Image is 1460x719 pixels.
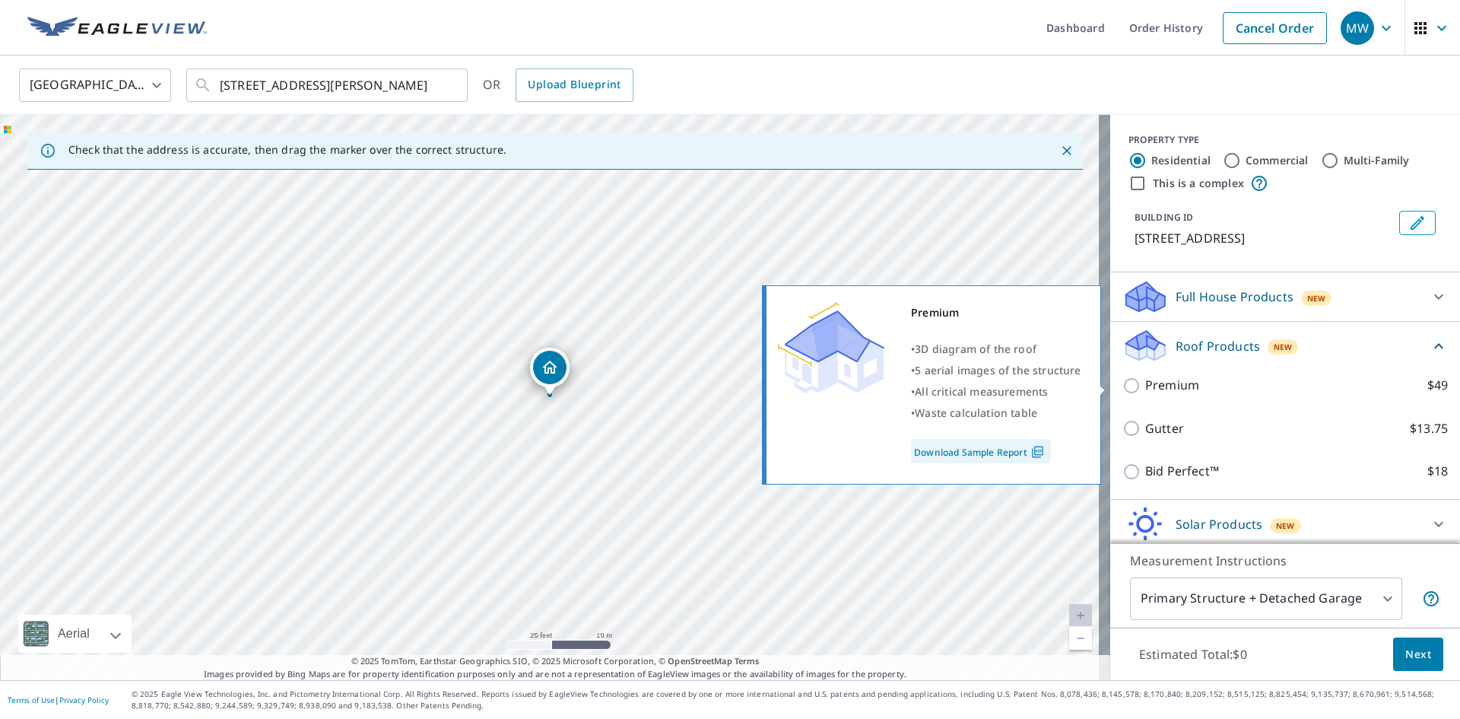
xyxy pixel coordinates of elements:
span: 3D diagram of the roof [915,342,1036,356]
p: Check that the address is accurate, then drag the marker over the correct structure. [68,143,506,157]
a: Download Sample Report [911,439,1051,463]
div: • [911,381,1081,402]
p: Premium [1145,376,1199,395]
p: | [8,695,109,705]
p: BUILDING ID [1135,211,1193,224]
span: Your report will include the primary structure and a detached garage if one exists. [1422,590,1440,608]
div: Full House ProductsNew [1122,278,1448,315]
p: $49 [1427,376,1448,395]
input: Search by address or latitude-longitude [220,64,436,107]
img: EV Logo [27,17,207,40]
p: $18 [1427,462,1448,481]
a: Terms of Use [8,695,55,705]
button: Close [1057,141,1077,161]
div: OR [483,68,633,102]
a: Upload Blueprint [516,68,633,102]
div: Roof ProductsNew [1122,328,1448,364]
div: Dropped pin, building 1, Residential property, 5569 Doliver Dr Houston, TX 77056 [530,348,570,395]
div: Solar ProductsNew [1122,506,1448,542]
p: Roof Products [1176,337,1260,355]
label: Multi-Family [1344,153,1410,168]
span: New [1307,292,1326,304]
span: All critical measurements [915,384,1048,399]
p: [STREET_ADDRESS] [1135,229,1393,247]
span: New [1274,341,1293,353]
p: © 2025 Eagle View Technologies, Inc. and Pictometry International Corp. All Rights Reserved. Repo... [132,689,1452,711]
p: Bid Perfect™ [1145,462,1219,481]
p: Solar Products [1176,515,1262,533]
span: © 2025 TomTom, Earthstar Geographics SIO, © 2025 Microsoft Corporation, © [351,655,760,668]
p: Full House Products [1176,288,1293,306]
div: Aerial [53,615,94,653]
span: Next [1405,645,1431,664]
a: Cancel Order [1223,12,1327,44]
label: Commercial [1246,153,1309,168]
div: MW [1341,11,1374,45]
p: Gutter [1145,419,1184,438]
label: This is a complex [1153,176,1244,191]
div: PROPERTY TYPE [1128,133,1442,147]
div: [GEOGRAPHIC_DATA] [19,64,171,107]
div: • [911,339,1081,360]
p: $13.75 [1410,419,1448,438]
a: OpenStreetMap [668,655,732,667]
a: Current Level 20, Zoom In Disabled [1069,604,1092,627]
a: Current Level 20, Zoom Out [1069,627,1092,650]
p: Estimated Total: $0 [1127,638,1259,671]
span: New [1276,520,1295,532]
a: Privacy Policy [59,695,109,705]
span: 5 aerial images of the structure [915,363,1081,377]
span: Waste calculation table [915,406,1037,420]
label: Residential [1151,153,1211,168]
div: Primary Structure + Detached Garage [1130,577,1402,620]
div: • [911,402,1081,424]
button: Edit building 1 [1399,211,1436,235]
span: Upload Blueprint [528,75,620,94]
div: • [911,360,1081,381]
div: Premium [911,302,1081,323]
img: Premium [778,302,884,393]
img: Pdf Icon [1027,445,1048,459]
div: Aerial [18,615,132,653]
p: Measurement Instructions [1130,552,1440,570]
a: Terms [735,655,760,667]
button: Next [1393,638,1443,672]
